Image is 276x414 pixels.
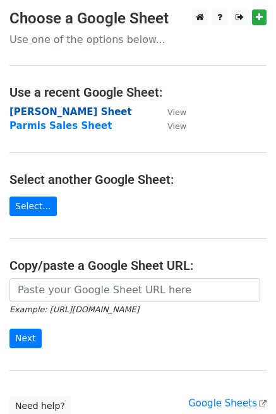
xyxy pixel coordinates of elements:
a: [PERSON_NAME] Sheet [9,106,132,118]
h4: Select another Google Sheet: [9,172,267,187]
a: View [155,106,186,118]
p: Use one of the options below... [9,33,267,46]
h3: Choose a Google Sheet [9,9,267,28]
small: Example: [URL][DOMAIN_NAME] [9,305,139,314]
h4: Copy/paste a Google Sheet URL: [9,258,267,273]
small: View [167,121,186,131]
input: Next [9,329,42,348]
input: Paste your Google Sheet URL here [9,278,260,302]
iframe: Chat Widget [213,353,276,414]
small: View [167,107,186,117]
a: Google Sheets [188,398,267,409]
a: View [155,120,186,131]
h4: Use a recent Google Sheet: [9,85,267,100]
a: Select... [9,197,57,216]
a: Parmis Sales Sheet [9,120,112,131]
